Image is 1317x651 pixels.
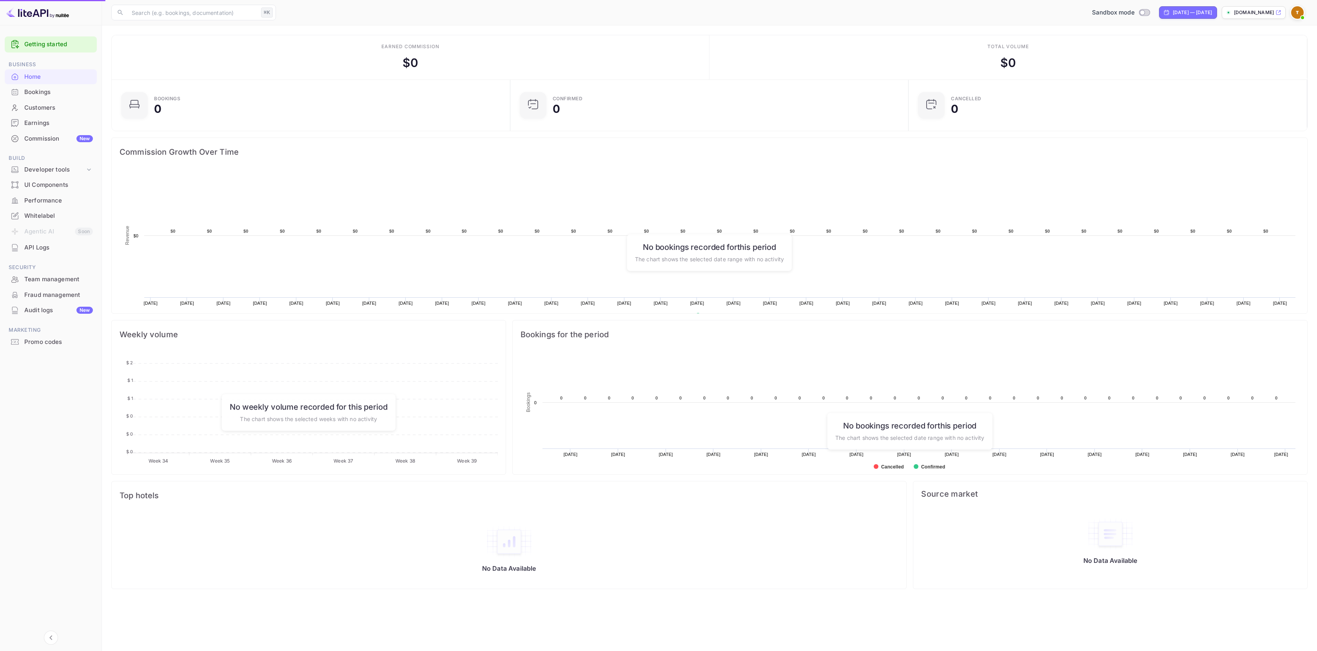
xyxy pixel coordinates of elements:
text: $0 [1227,229,1232,233]
text: $0 [243,229,249,233]
text: 0 [1251,396,1254,400]
span: Bookings for the period [521,328,1299,341]
text: [DATE] [992,452,1007,457]
a: Promo codes [5,335,97,349]
text: $0 [972,229,977,233]
div: Commission [24,134,93,143]
text: $0 [535,229,540,233]
h6: No bookings recorded for this period [635,242,784,251]
text: 0 [608,396,610,400]
tspan: Week 39 [457,458,477,464]
text: Cancelled [881,464,904,470]
span: Weekly volume [120,328,498,341]
text: $0 [133,233,138,238]
a: Earnings [5,116,97,130]
text: [DATE] [581,301,595,306]
text: [DATE] [1088,452,1102,457]
text: [DATE] [1237,301,1251,306]
p: No Data Available [482,564,536,572]
text: 0 [1132,396,1134,400]
text: [DATE] [872,301,886,306]
text: 0 [703,396,706,400]
a: Whitelabel [5,208,97,223]
span: Build [5,154,97,163]
span: Source market [921,489,1299,499]
a: API Logs [5,240,97,255]
text: [DATE] [981,301,996,306]
div: Team management [5,272,97,287]
text: 0 [894,396,896,400]
text: 0 [846,396,848,400]
text: $0 [863,229,868,233]
div: Fraud management [24,291,93,300]
text: [DATE] [706,452,720,457]
text: $0 [1154,229,1159,233]
div: Developer tools [5,163,97,177]
text: [DATE] [1018,301,1032,306]
div: Bookings [24,88,93,97]
text: [DATE] [216,301,230,306]
text: $0 [353,229,358,233]
div: Earnings [5,116,97,131]
text: 0 [751,396,753,400]
div: Audit logsNew [5,303,97,318]
a: CommissionNew [5,131,97,146]
div: 0 [951,103,958,114]
text: $0 [680,229,686,233]
div: Customers [5,100,97,116]
text: 0 [1275,396,1277,400]
div: Earnings [24,119,93,128]
span: Top hotels [120,489,898,502]
text: [DATE] [544,301,559,306]
a: Team management [5,272,97,286]
a: Audit logsNew [5,303,97,317]
text: 0 [941,396,944,400]
text: $0 [826,229,831,233]
p: [DOMAIN_NAME] [1234,9,1274,16]
text: $0 [1117,229,1123,233]
div: Developer tools [24,165,85,174]
div: CANCELLED [951,96,981,101]
text: [DATE] [654,301,668,306]
div: Audit logs [24,306,93,315]
text: $0 [462,229,467,233]
text: [DATE] [727,301,741,306]
text: 0 [584,396,586,400]
div: API Logs [5,240,97,255]
div: [DATE] — [DATE] [1173,9,1212,16]
text: $0 [571,229,576,233]
text: $0 [498,229,503,233]
tspan: $ 1 [127,396,133,401]
tspan: Week 36 [272,458,292,464]
div: Getting started [5,36,97,52]
text: 0 [631,396,634,400]
text: [DATE] [326,301,340,306]
text: 0 [1179,396,1182,400]
div: ⌘K [261,7,273,18]
span: Commission Growth Over Time [120,146,1299,158]
a: UI Components [5,177,97,192]
a: Bookings [5,85,97,99]
text: 0 [727,396,729,400]
text: 0 [822,396,825,400]
div: Bookings [154,96,180,101]
text: $0 [426,229,431,233]
text: [DATE] [180,301,194,306]
text: [DATE] [763,301,777,306]
text: [DATE] [1273,301,1287,306]
text: [DATE] [362,301,376,306]
text: $0 [936,229,941,233]
div: $ 0 [1000,54,1016,72]
div: CommissionNew [5,131,97,146]
div: Performance [24,196,93,205]
text: [DATE] [799,301,813,306]
text: $0 [644,229,649,233]
button: Collapse navigation [44,631,58,645]
img: LiteAPI logo [6,6,69,19]
text: [DATE] [658,452,673,457]
text: 0 [989,396,991,400]
text: [DATE] [690,301,704,306]
text: [DATE] [1164,301,1178,306]
a: Performance [5,193,97,208]
div: UI Components [5,177,97,193]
